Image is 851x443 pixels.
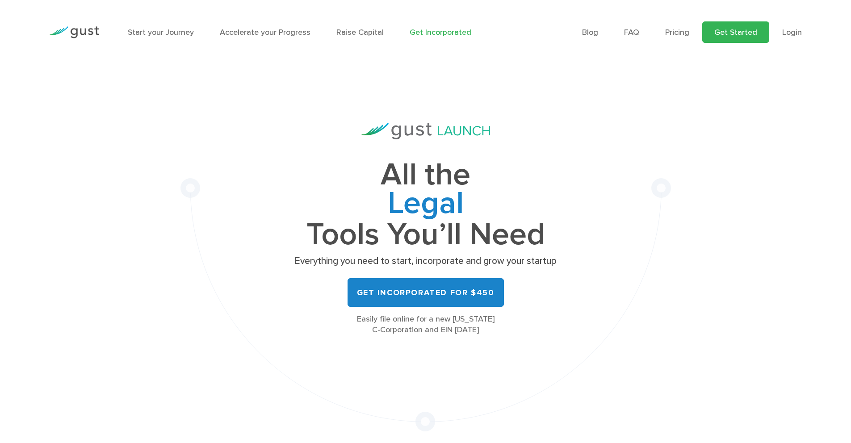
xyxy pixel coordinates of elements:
[782,28,802,37] a: Login
[292,161,560,249] h1: All the Tools You’ll Need
[582,28,598,37] a: Blog
[292,314,560,335] div: Easily file online for a new [US_STATE] C-Corporation and EIN [DATE]
[348,278,504,307] a: Get Incorporated for $450
[292,189,560,221] span: Legal
[624,28,639,37] a: FAQ
[49,26,99,38] img: Gust Logo
[410,28,471,37] a: Get Incorporated
[220,28,310,37] a: Accelerate your Progress
[702,21,769,43] a: Get Started
[361,123,490,139] img: Gust Launch Logo
[665,28,689,37] a: Pricing
[292,255,560,267] p: Everything you need to start, incorporate and grow your startup
[336,28,384,37] a: Raise Capital
[128,28,194,37] a: Start your Journey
